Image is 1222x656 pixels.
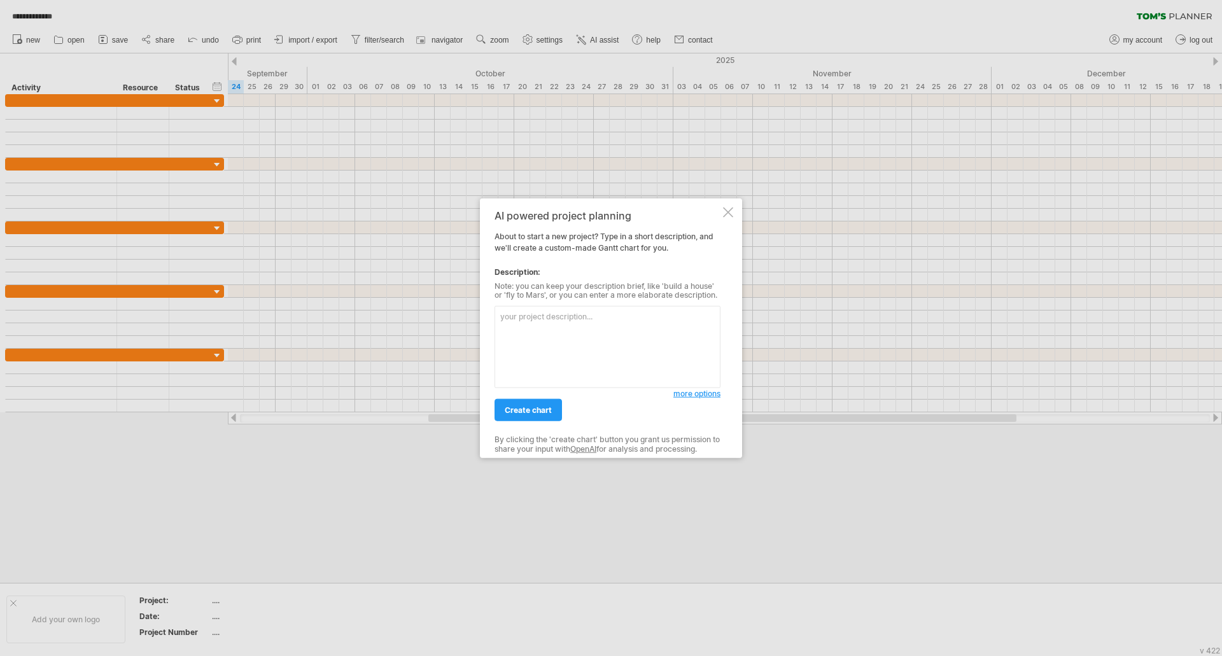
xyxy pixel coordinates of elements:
div: AI powered project planning [495,209,720,221]
span: more options [673,389,720,398]
div: Note: you can keep your description brief, like 'build a house' or 'fly to Mars', or you can ente... [495,281,720,300]
div: About to start a new project? Type in a short description, and we'll create a custom-made Gantt c... [495,209,720,447]
span: create chart [505,405,552,415]
div: Description: [495,266,720,277]
a: create chart [495,399,562,421]
a: more options [673,388,720,400]
a: OpenAI [570,443,596,453]
div: By clicking the 'create chart' button you grant us permission to share your input with for analys... [495,435,720,454]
